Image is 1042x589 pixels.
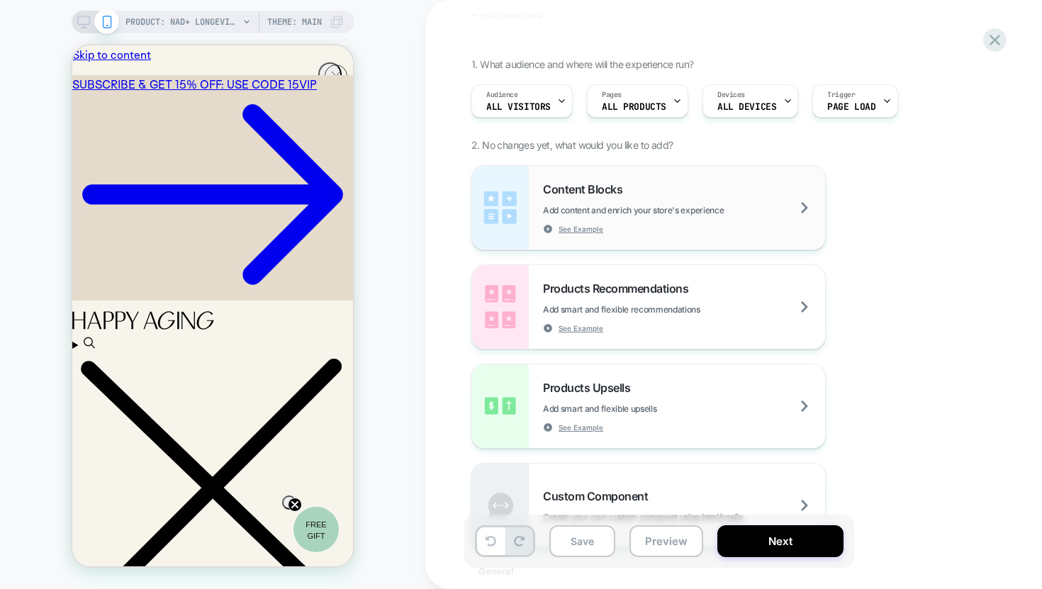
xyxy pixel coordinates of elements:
[165,84,228,93] div: Palavras-chave
[543,512,813,522] span: Create your own custom componet using html/css/js
[559,224,603,234] span: See Example
[37,37,159,48] div: Domínio: [DOMAIN_NAME]
[246,17,269,40] button: Close Cart
[602,90,622,100] span: Pages
[23,37,34,48] img: website_grey.svg
[543,304,771,315] span: Add smart and flexible recommendations
[559,323,603,333] span: See Example
[549,525,615,557] button: Save
[717,102,776,112] span: ALL DEVICES
[40,23,69,34] div: v 4.0.25
[125,11,239,33] span: PRODUCT: NAD+ Longevity shots
[543,182,629,196] span: Content Blocks
[23,23,34,34] img: logo_orange.svg
[471,139,673,151] span: 2. No changes yet, what would you like to add?
[210,450,224,464] button: Close teaser
[559,422,603,432] span: See Example
[543,489,655,503] span: Custom Component
[543,205,795,215] span: Add content and enrich your store's experience
[233,475,254,495] span: FREE GIFT
[543,381,637,395] span: Products Upsells
[221,461,267,507] div: FREE GIFTClose teaser
[827,90,855,100] span: Trigger
[629,525,703,557] button: Preview
[486,102,551,112] span: All Visitors
[602,102,666,112] span: ALL PRODUCTS
[471,9,542,20] span: + Add more info
[59,82,70,94] img: tab_domain_overview_orange.svg
[267,11,322,33] span: Theme: MAIN
[717,90,745,100] span: Devices
[150,82,161,94] img: tab_keywords_by_traffic_grey.svg
[486,90,518,100] span: Audience
[543,281,695,296] span: Products Recommendations
[827,102,875,112] span: Page Load
[717,525,844,557] button: Next
[471,58,693,70] span: 1. What audience and where will the experience run?
[74,84,108,93] div: Domínio
[543,403,727,414] span: Add smart and flexible upsells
